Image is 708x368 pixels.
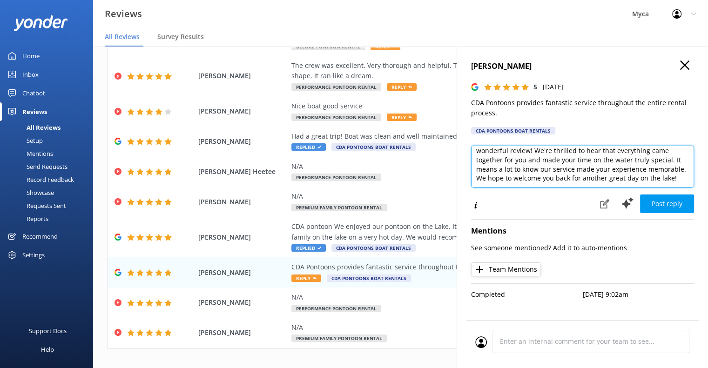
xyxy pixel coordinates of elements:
a: All Reviews [6,121,93,134]
p: See someone mentioned? Add it to auto-mentions [471,243,694,253]
span: [PERSON_NAME] [198,71,287,81]
span: Reply [387,114,417,121]
span: Performance Pontoon Rental [291,114,381,121]
span: [PERSON_NAME] [198,328,287,338]
p: [DATE] 9:02am [583,289,695,300]
h4: Mentions [471,225,694,237]
span: Replied [291,143,326,151]
a: Reports [6,212,93,225]
p: CDA Pontoons provides fantastic service throughout the entire rental process. [471,98,694,119]
p: Completed [471,289,583,300]
div: Send Requests [6,160,67,173]
div: Help [41,340,54,359]
div: All Reviews [6,121,61,134]
span: CDA Pontoons Boat Rentals [327,274,411,282]
span: [PERSON_NAME] Heetee [198,167,287,177]
span: Survey Results [157,32,204,41]
div: CDA pontoon We enjoyed our pontoon on the Lake. It was every thing we needed to enjoy our day wit... [291,221,631,242]
a: Setup [6,134,93,147]
div: Reviews [22,102,47,121]
img: user_profile.svg [475,336,487,348]
span: [PERSON_NAME] [198,106,287,116]
a: Showcase [6,186,93,199]
span: Premium Family Pontoon Rental [291,204,387,211]
span: Premium Family Pontoon Rental [291,335,387,342]
span: [PERSON_NAME] [198,268,287,278]
div: N/A [291,161,631,172]
div: Inbox [22,65,39,84]
div: The crew was excellent. Very thorough and helpful. The boat was fantastic! It was clean and in ex... [291,60,631,81]
div: Support Docs [29,321,67,340]
button: Team Mentions [471,262,541,276]
div: Requests Sent [6,199,66,212]
span: 5 [533,82,537,91]
span: [PERSON_NAME] [198,232,287,242]
a: Requests Sent [6,199,93,212]
span: Replied [291,244,326,252]
div: N/A [291,322,631,333]
div: Chatbot [22,84,45,102]
a: Mentions [6,147,93,160]
div: Mentions [6,147,53,160]
span: [PERSON_NAME] [198,197,287,207]
span: Performance Pontoon Rental [291,174,381,181]
div: Reports [6,212,48,225]
div: Had a great trip! Boat was clean and well maintained. Would definitely rent from them again! [291,131,631,141]
h3: Reviews [105,7,142,21]
span: Reply [291,274,321,282]
div: Showcase [6,186,54,199]
div: Record Feedback [6,173,74,186]
p: [DATE] [543,82,564,92]
span: Reply [387,83,417,91]
h4: [PERSON_NAME] [471,60,694,73]
div: Settings [22,246,45,264]
button: Post reply [640,194,694,213]
div: CDA Pontoons Boat Rentals [471,127,555,134]
span: CDA Pontoons Boat Rentals [331,244,416,252]
div: N/A [291,191,631,201]
span: Performance Pontoon Rental [291,305,381,312]
div: Setup [6,134,43,147]
div: Home [22,47,40,65]
div: CDA Pontoons provides fantastic service throughout the entire rental process. [291,262,631,272]
span: CDA Pontoons Boat Rentals [331,143,416,151]
span: Performance Pontoon Rental [291,83,381,91]
div: Recommend [22,227,58,246]
div: N/A [291,292,631,302]
textarea: Hi [PERSON_NAME], Thank you so much for your kind words and wonderful review! We're thrilled to h... [471,146,694,187]
button: Close [680,60,689,71]
img: yonder-white-logo.png [14,15,67,31]
a: Record Feedback [6,173,93,186]
span: [PERSON_NAME] [198,297,287,308]
div: Nice boat good service [291,101,631,111]
span: All Reviews [105,32,140,41]
span: [PERSON_NAME] [198,136,287,147]
a: Send Requests [6,160,93,173]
